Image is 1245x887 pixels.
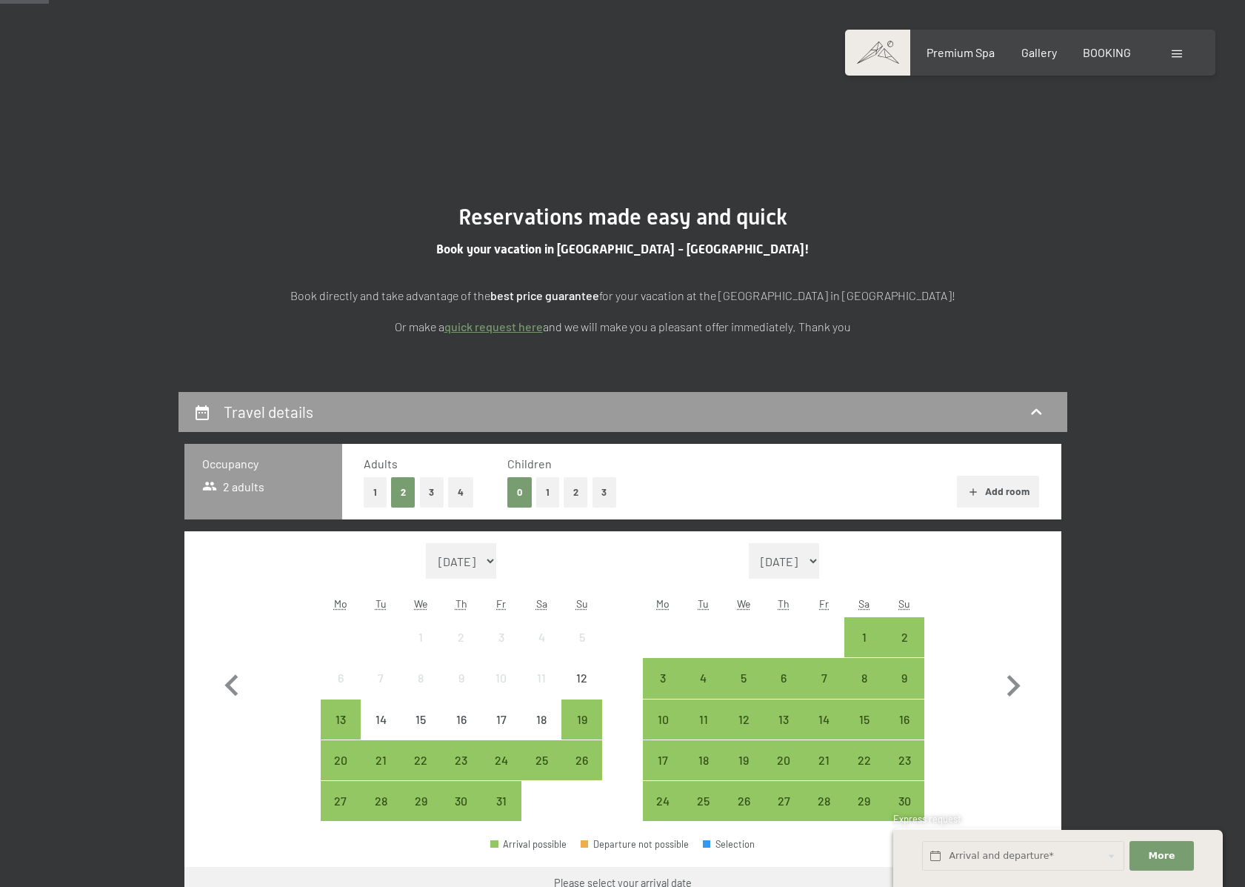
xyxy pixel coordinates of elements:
div: 1 [846,631,883,668]
div: 12 [725,714,762,751]
div: Thu Nov 06 2025 [764,658,804,698]
div: Selection [703,840,755,849]
div: 6 [322,672,359,709]
div: Arrival possible [490,840,567,849]
div: Tue Nov 11 2025 [684,700,724,740]
span: BOOKING [1083,45,1131,59]
button: 0 [507,477,532,508]
div: Thu Nov 13 2025 [764,700,804,740]
abbr: Wednesday [414,597,427,610]
div: Arrival possible [684,740,724,780]
div: Arrival possible [643,781,683,821]
div: Mon Oct 27 2025 [321,781,361,821]
div: Mon Oct 06 2025 [321,658,361,698]
div: Tue Oct 07 2025 [361,658,401,698]
div: Arrival possible [643,700,683,740]
div: Arrival not possible [521,700,561,740]
div: 27 [322,795,359,832]
div: Arrival not possible [441,700,481,740]
div: Arrival possible [441,781,481,821]
div: 9 [443,672,480,709]
button: 2 [564,477,588,508]
button: 4 [448,477,473,508]
abbr: Saturday [858,597,870,610]
div: 21 [805,754,842,791]
div: Wed Oct 22 2025 [401,740,441,780]
div: Arrival possible [321,781,361,821]
abbr: Tuesday [698,597,709,610]
div: 19 [725,754,762,791]
div: Arrival not possible [401,700,441,740]
button: 1 [364,477,387,508]
div: 3 [483,631,520,668]
div: 1 [402,631,439,668]
div: Arrival possible [764,740,804,780]
div: Arrival possible [844,700,884,740]
div: Arrival possible [321,740,361,780]
div: Arrival possible [764,700,804,740]
div: Sat Oct 18 2025 [521,700,561,740]
div: Mon Nov 10 2025 [643,700,683,740]
div: Arrival possible [804,740,844,780]
div: 15 [402,714,439,751]
div: Arrival possible [724,658,764,698]
div: 14 [362,714,399,751]
div: Arrival possible [561,740,601,780]
div: 14 [805,714,842,751]
button: More [1129,841,1193,871]
div: Thu Oct 09 2025 [441,658,481,698]
div: 20 [765,754,802,791]
div: Sat Nov 15 2025 [844,700,884,740]
div: Wed Oct 29 2025 [401,781,441,821]
div: Arrival possible [724,740,764,780]
div: Arrival possible [684,781,724,821]
button: Add room [957,476,1039,508]
div: 30 [886,795,923,832]
div: Wed Nov 12 2025 [724,700,764,740]
div: 10 [483,672,520,709]
div: 19 [563,714,600,751]
div: Sun Nov 16 2025 [884,700,924,740]
a: Premium Spa [927,45,995,59]
div: Arrival possible [643,740,683,780]
div: 29 [846,795,883,832]
div: Wed Nov 19 2025 [724,740,764,780]
div: Arrival possible [684,700,724,740]
div: Wed Nov 26 2025 [724,781,764,821]
div: Tue Oct 28 2025 [361,781,401,821]
abbr: Thursday [455,597,467,610]
a: Gallery [1021,45,1057,59]
div: 17 [644,754,681,791]
abbr: Sunday [576,597,588,610]
div: 16 [443,714,480,751]
div: Mon Nov 24 2025 [643,781,683,821]
div: Sat Nov 22 2025 [844,740,884,780]
div: Tue Nov 18 2025 [684,740,724,780]
div: Tue Nov 25 2025 [684,781,724,821]
div: Arrival possible [844,617,884,657]
div: 7 [362,672,399,709]
div: Fri Oct 24 2025 [481,740,521,780]
div: Arrival possible [401,740,441,780]
div: Arrival not possible [521,617,561,657]
div: Arrival not possible [481,700,521,740]
div: Arrival possible [804,700,844,740]
div: Fri Nov 28 2025 [804,781,844,821]
div: Arrival possible [684,658,724,698]
div: Sun Nov 23 2025 [884,740,924,780]
div: Arrival possible [884,740,924,780]
abbr: Thursday [778,597,790,610]
div: Arrival not possible [361,658,401,698]
div: Wed Oct 01 2025 [401,617,441,657]
div: Tue Nov 04 2025 [684,658,724,698]
div: Wed Oct 08 2025 [401,658,441,698]
div: Tue Oct 14 2025 [361,700,401,740]
div: Arrival not possible [401,617,441,657]
div: 26 [725,795,762,832]
div: Sun Oct 19 2025 [561,700,601,740]
div: Arrival possible [884,617,924,657]
span: 2 adults [202,479,265,495]
div: 20 [322,754,359,791]
div: 8 [846,672,883,709]
div: 11 [523,672,560,709]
